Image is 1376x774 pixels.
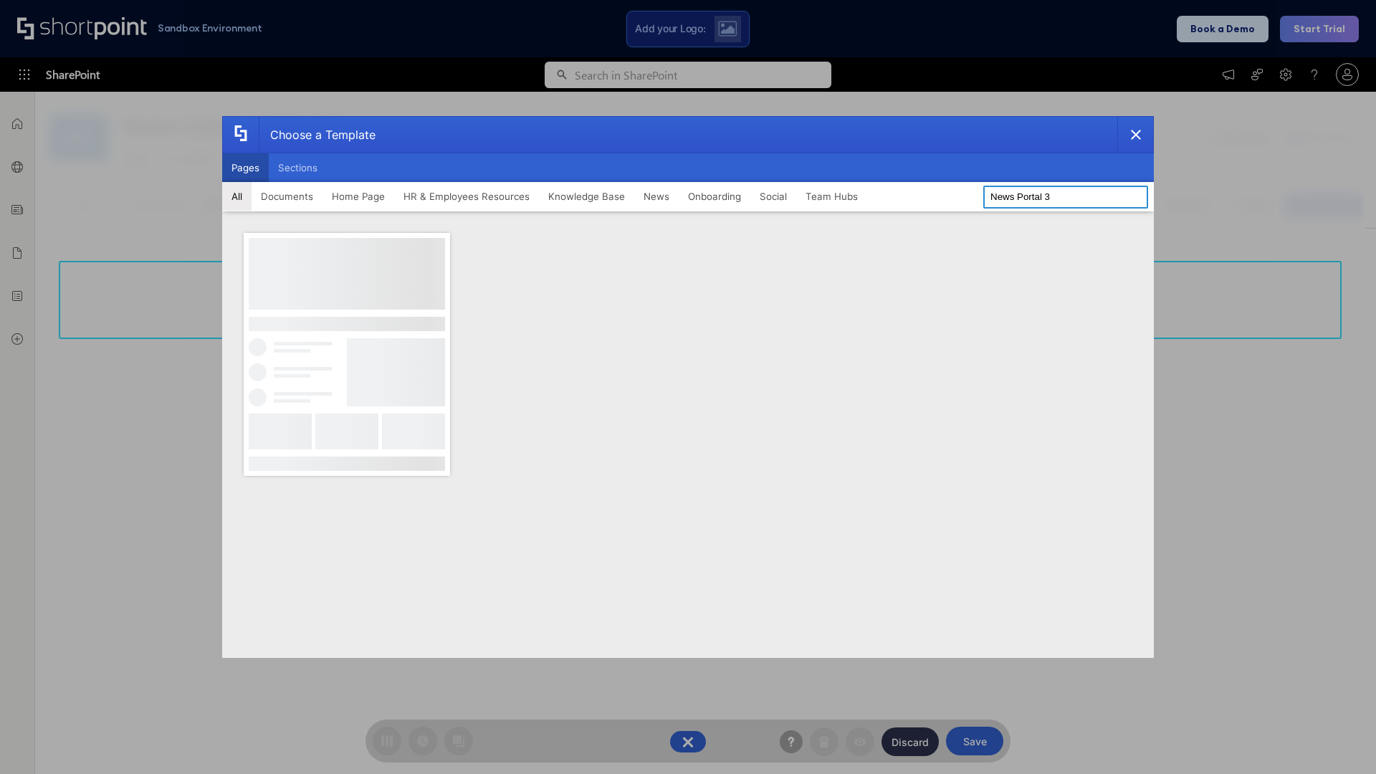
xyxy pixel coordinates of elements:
[222,182,252,211] button: All
[222,116,1154,658] div: template selector
[269,153,327,182] button: Sections
[222,153,269,182] button: Pages
[750,182,796,211] button: Social
[983,186,1148,209] input: Search
[252,182,322,211] button: Documents
[634,182,679,211] button: News
[394,182,539,211] button: HR & Employees Resources
[679,182,750,211] button: Onboarding
[796,182,867,211] button: Team Hubs
[259,117,376,153] div: Choose a Template
[322,182,394,211] button: Home Page
[539,182,634,211] button: Knowledge Base
[1304,705,1376,774] iframe: Chat Widget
